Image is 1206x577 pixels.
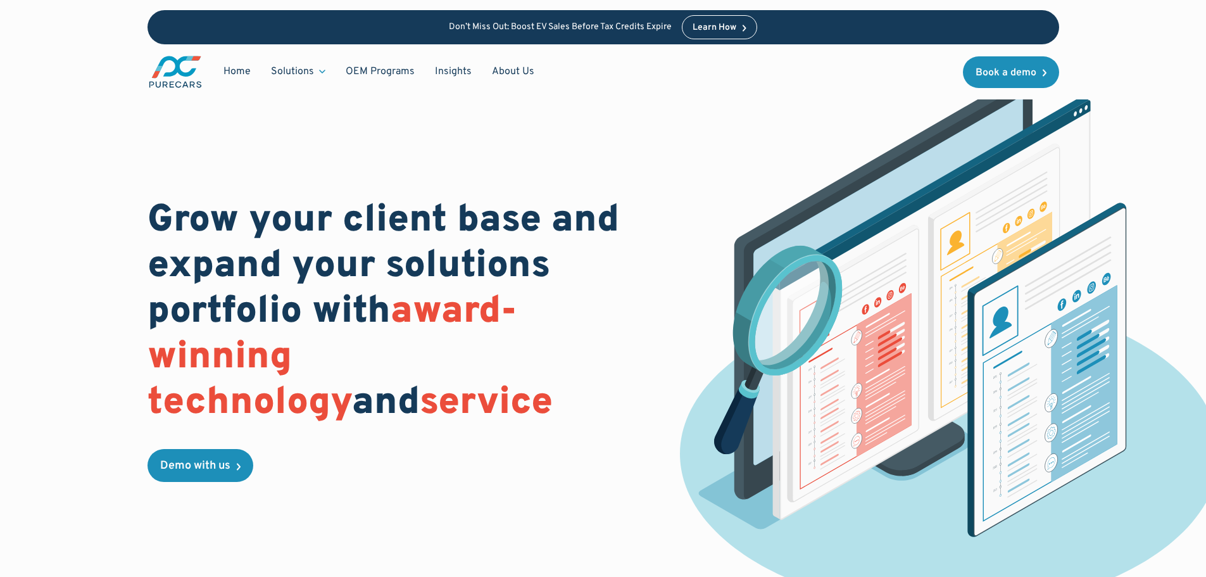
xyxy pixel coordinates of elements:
img: purecars logo [148,54,203,89]
a: Book a demo [963,56,1059,88]
a: Demo with us [148,449,253,482]
a: Home [213,60,261,84]
a: Learn How [682,15,757,39]
p: Don’t Miss Out: Boost EV Sales Before Tax Credits Expire [449,22,672,33]
div: Learn How [693,23,736,32]
div: Solutions [261,60,336,84]
div: Demo with us [160,460,230,472]
a: main [148,54,203,89]
a: Insights [425,60,482,84]
div: Book a demo [976,68,1036,78]
span: service [420,379,553,428]
span: award-winning technology [148,288,517,428]
h1: Grow your client base and expand your solutions portfolio with and [148,198,640,426]
div: Solutions [271,65,314,79]
a: OEM Programs [336,60,425,84]
a: About Us [482,60,544,84]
